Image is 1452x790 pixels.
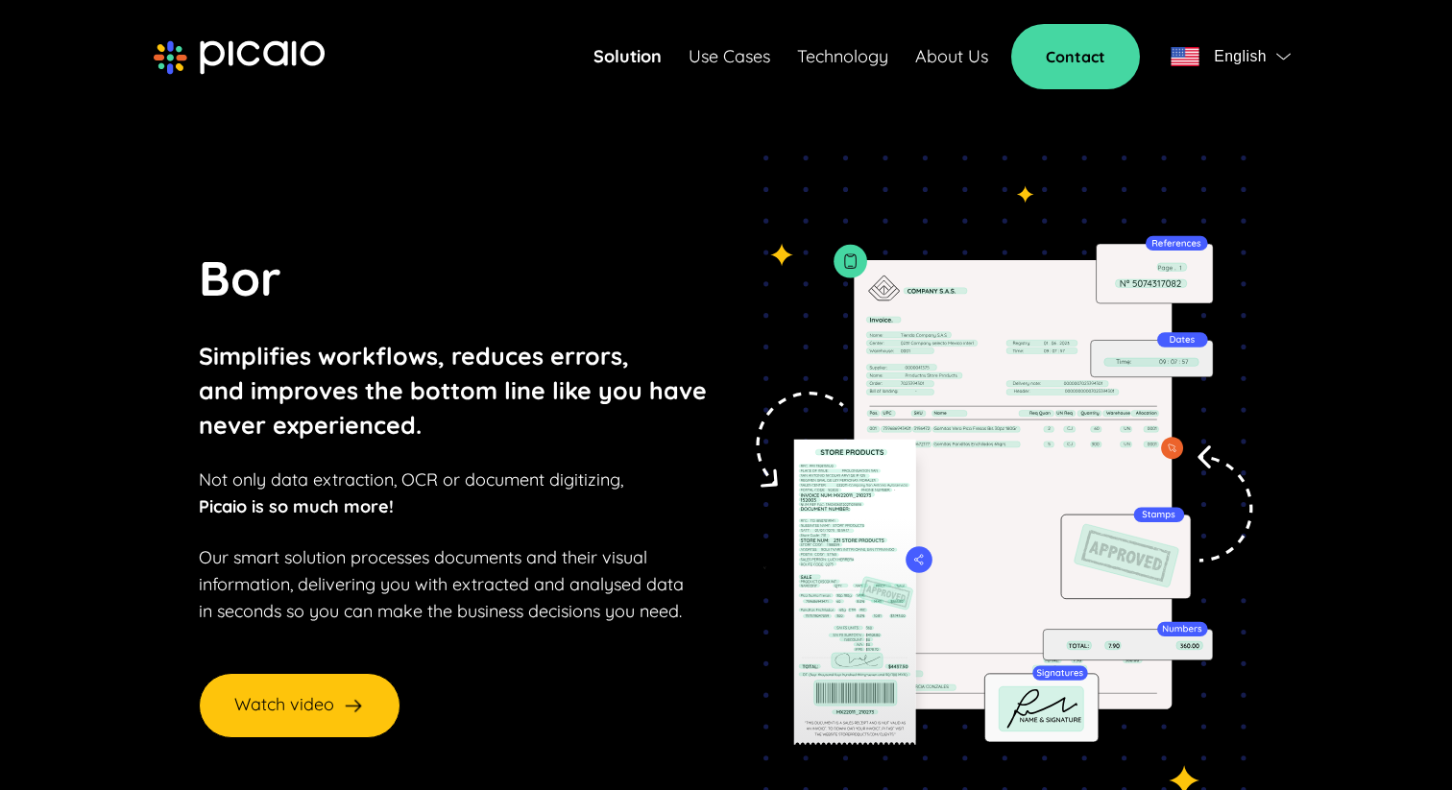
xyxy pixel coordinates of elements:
[199,495,394,517] strong: Picaio is so much more!
[199,673,400,738] button: Watch video
[797,43,888,70] a: Technology
[1276,53,1291,60] img: flag
[154,40,325,75] img: picaio-logo
[689,43,770,70] a: Use Cases
[1163,37,1298,76] button: flagEnglishflag
[1171,47,1199,66] img: flag
[915,43,988,70] a: About Us
[199,468,623,491] span: Not only data extraction, OCR or document digitizing,
[1011,24,1140,89] a: Contact
[199,339,707,443] p: Simplifies workflows, reduces errors, and improves the bottom line like you have never experienced.
[199,544,684,625] p: Our smart solution processes documents and their visual information, delivering you with extracte...
[593,43,662,70] a: Solution
[199,248,281,308] span: Bor
[1214,43,1267,70] span: English
[342,694,365,717] img: arrow-right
